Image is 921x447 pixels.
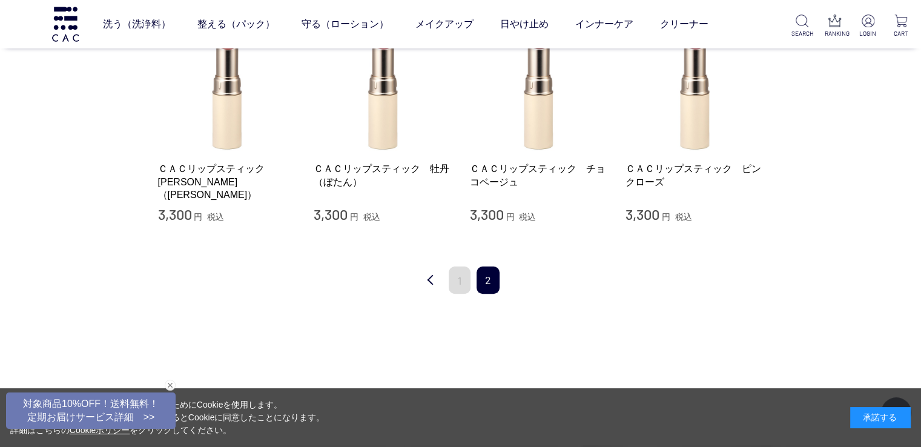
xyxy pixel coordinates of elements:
[825,15,846,38] a: RANKING
[194,212,202,222] span: 円
[314,162,452,188] a: ＣＡＣリップスティック 牡丹（ぼたん）
[519,212,536,222] span: 税込
[415,7,474,41] a: メイクアップ
[158,205,192,223] span: 3,300
[890,15,911,38] a: CART
[791,15,813,38] a: SEARCH
[662,212,670,222] span: 円
[857,15,879,38] a: LOGIN
[791,29,813,38] p: SEARCH
[506,212,514,222] span: 円
[470,162,608,188] a: ＣＡＣリップスティック チョコベージュ
[626,205,659,223] span: 3,300
[626,162,764,188] a: ＣＡＣリップスティック ピンクローズ
[207,212,224,222] span: 税込
[500,7,549,41] a: 日やけ止め
[314,15,452,153] img: ＣＡＣリップスティック 牡丹（ぼたん）
[449,267,470,294] a: 1
[103,7,171,41] a: 洗う（洗浄料）
[477,267,500,294] span: 2
[158,162,296,201] a: ＣＡＣリップスティック [PERSON_NAME]（[PERSON_NAME]）
[197,7,275,41] a: 整える（パック）
[302,7,389,41] a: 守る（ローション）
[660,7,708,41] a: クリーナー
[158,15,296,153] img: ＣＡＣリップスティック 茜（あかね）
[363,212,380,222] span: 税込
[825,29,846,38] p: RANKING
[890,29,911,38] p: CART
[470,205,504,223] span: 3,300
[675,212,692,222] span: 税込
[575,7,633,41] a: インナーケア
[50,7,81,41] img: logo
[314,205,348,223] span: 3,300
[626,15,764,153] img: ＣＡＣリップスティック ピンクローズ
[850,407,911,428] div: 承諾する
[418,267,443,295] a: 前
[470,15,608,153] img: ＣＡＣリップスティック チョコベージュ
[350,212,358,222] span: 円
[857,29,879,38] p: LOGIN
